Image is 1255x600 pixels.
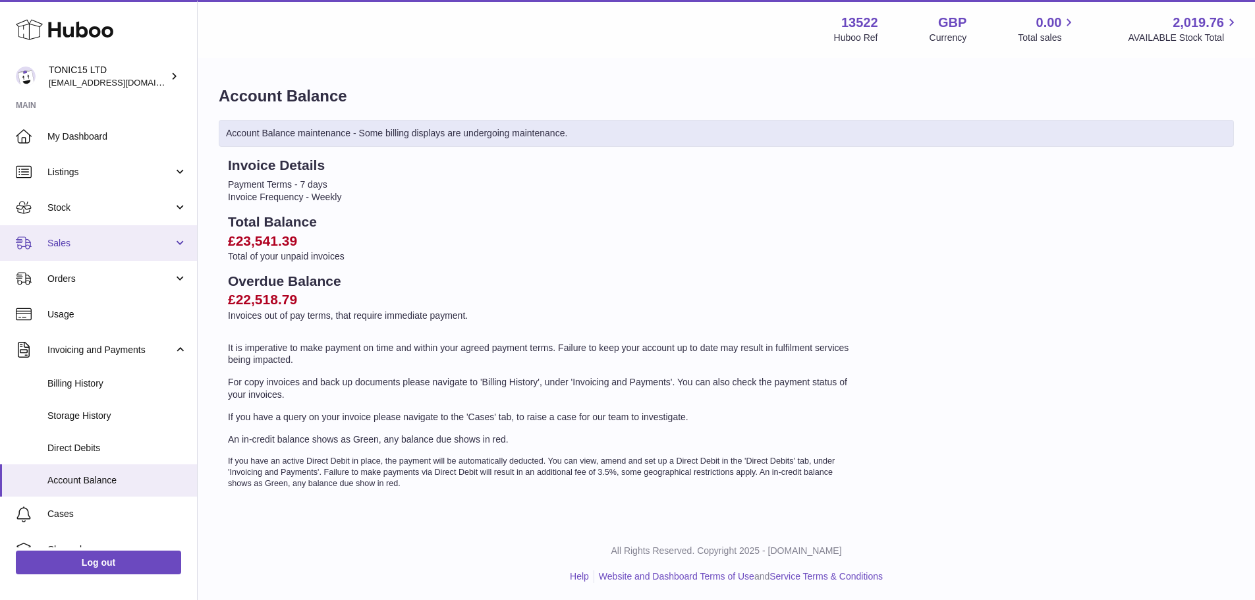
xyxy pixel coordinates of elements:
[219,86,1234,107] h1: Account Balance
[228,433,855,446] p: An in-credit balance shows as Green, any balance due shows in red.
[1173,14,1224,32] span: 2,019.76
[228,213,855,231] h2: Total Balance
[47,377,187,390] span: Billing History
[228,191,855,204] li: Invoice Frequency - Weekly
[228,272,855,290] h2: Overdue Balance
[16,551,181,574] a: Log out
[219,120,1234,147] div: Account Balance maintenance - Some billing displays are undergoing maintenance.
[47,543,187,556] span: Channels
[228,376,855,401] p: For copy invoices and back up documents please navigate to 'Billing History', under 'Invoicing an...
[594,570,883,583] li: and
[208,545,1244,557] p: All Rights Reserved. Copyright 2025 - [DOMAIN_NAME]
[47,474,187,487] span: Account Balance
[228,232,855,250] h2: £23,541.39
[1018,14,1076,44] a: 0.00 Total sales
[1018,32,1076,44] span: Total sales
[769,571,883,582] a: Service Terms & Conditions
[228,290,855,309] h2: £22,518.79
[228,310,855,322] p: Invoices out of pay terms, that require immediate payment.
[1128,14,1239,44] a: 2,019.76 AVAILABLE Stock Total
[47,308,187,321] span: Usage
[16,67,36,86] img: internalAdmin-13522@internal.huboo.com
[228,411,855,423] p: If you have a query on your invoice please navigate to the 'Cases' tab, to raise a case for our t...
[47,273,173,285] span: Orders
[570,571,589,582] a: Help
[599,571,754,582] a: Website and Dashboard Terms of Use
[834,32,878,44] div: Huboo Ref
[47,508,187,520] span: Cases
[47,344,173,356] span: Invoicing and Payments
[49,64,167,89] div: TONIC15 LTD
[228,178,855,191] li: Payment Terms - 7 days
[49,77,194,88] span: [EMAIL_ADDRESS][DOMAIN_NAME]
[841,14,878,32] strong: 13522
[47,410,187,422] span: Storage History
[228,342,855,367] p: It is imperative to make payment on time and within your agreed payment terms. Failure to keep yo...
[938,14,966,32] strong: GBP
[228,250,855,263] p: Total of your unpaid invoices
[228,456,855,489] p: If you have an active Direct Debit in place, the payment will be automatically deducted. You can ...
[47,202,173,214] span: Stock
[47,130,187,143] span: My Dashboard
[228,156,855,175] h2: Invoice Details
[47,237,173,250] span: Sales
[47,442,187,454] span: Direct Debits
[47,166,173,178] span: Listings
[930,32,967,44] div: Currency
[1036,14,1062,32] span: 0.00
[1128,32,1239,44] span: AVAILABLE Stock Total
